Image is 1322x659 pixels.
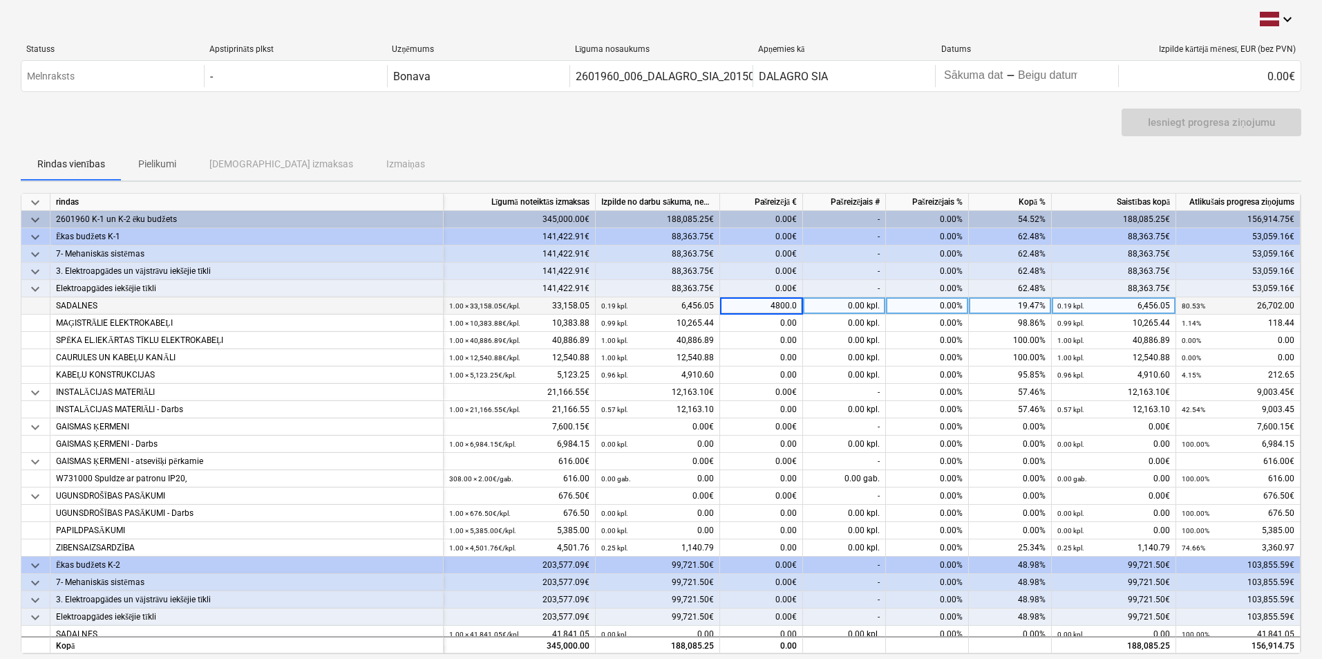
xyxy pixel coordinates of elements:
[803,263,886,280] div: -
[720,470,803,488] div: 0.00
[575,44,747,55] div: Līguma nosaukums
[969,539,1052,557] div: 25.34%
[1182,510,1209,517] small: 100.00%
[392,44,564,55] div: Uzņēmums
[969,401,1052,418] div: 57.46%
[1182,297,1294,315] div: 26,702.00
[1057,406,1084,414] small: 0.57 kpl.
[720,332,803,349] div: 0.00
[449,366,589,384] div: 5,123.25
[1182,406,1205,414] small: 42.54%
[803,384,886,401] div: -
[969,574,1052,591] div: 48.98%
[56,211,437,228] div: 2601960 K-1 un K-2 ēku budžets
[27,212,44,228] span: keyboard_arrow_down
[886,505,969,522] div: 0.00%
[449,527,516,535] small: 1.00 × 5,385.00€ / kpl.
[27,454,44,470] span: keyboard_arrow_down
[449,349,589,366] div: 12,540.88
[969,557,1052,574] div: 48.98%
[969,228,1052,245] div: 62.48%
[969,245,1052,263] div: 62.48%
[803,418,886,436] div: -
[969,315,1052,332] div: 98.86%
[720,211,803,228] div: 0.00€
[601,319,628,327] small: 0.99 kpl.
[596,245,720,263] div: 88,363.75€
[803,401,886,418] div: 0.00 kpl.
[596,194,720,211] div: Izpilde no darbu sākuma, neskaitot kārtējā mēneša izpildi
[27,488,44,505] span: keyboard_arrow_down
[56,263,437,280] div: 3. Elektroapgādes un vājstrāvu iekšējie tīkli
[969,366,1052,384] div: 95.85%
[1057,349,1170,366] div: 12,540.88
[969,505,1052,522] div: 0.00%
[596,228,720,245] div: 88,363.75€
[720,418,803,436] div: 0.00€
[449,406,520,414] small: 1.00 × 21,166.55€ / kpl.
[1052,263,1176,280] div: 88,363.75€
[941,66,1006,86] input: Sākuma datums
[601,440,628,448] small: 0.00 kpl.
[56,297,437,315] div: SADALNES
[803,453,886,470] div: -
[576,70,1108,83] div: 2601960_006_DALAGRO_SIA_20150203_Ligums_elektroapgades_ieksejie_tikli_T25_2karta_30.01AK_KK1.pdf
[27,575,44,591] span: keyboard_arrow_down
[449,297,589,315] div: 33,158.05
[886,401,969,418] div: 0.00%
[720,488,803,505] div: 0.00€
[886,539,969,557] div: 0.00%
[1118,65,1301,87] div: 0.00€
[803,315,886,332] div: 0.00 kpl.
[886,626,969,643] div: 0.00%
[444,418,596,436] div: 7,600.15€
[1015,66,1080,86] input: Beigu datums
[56,436,437,453] div: GAISMAS ĶERMENI - Darbs
[449,354,520,362] small: 1.00 × 12,540.88€ / kpl.
[56,505,437,522] div: UGUNSDROŠĪBAS PASĀKUMI - Darbs
[1182,366,1294,384] div: 212.65
[803,505,886,522] div: 0.00 kpl.
[27,557,44,574] span: keyboard_arrow_down
[449,337,520,344] small: 1.00 × 40,886.89€ / kpl.
[27,609,44,626] span: keyboard_arrow_down
[720,315,803,332] div: 0.00
[50,194,444,211] div: rindas
[596,557,720,574] div: 99,721.50€
[449,475,513,483] small: 308.00 × 2.00€ / gab.
[50,636,444,653] div: Kopā
[720,557,803,574] div: 0.00€
[720,591,803,609] div: 0.00€
[1279,11,1296,28] i: keyboard_arrow_down
[601,505,714,522] div: 0.00
[601,371,628,379] small: 0.96 kpl.
[1052,453,1176,470] div: 0.00€
[449,302,520,310] small: 1.00 × 33,158.05€ / kpl.
[1182,505,1294,522] div: 676.50
[56,245,437,263] div: 7- Mehaniskās sistēmas
[444,488,596,505] div: 676.50€
[449,332,589,349] div: 40,886.89
[601,315,714,332] div: 10,265.44
[449,470,589,488] div: 616.00
[1052,609,1176,626] div: 99,721.50€
[1057,297,1170,315] div: 6,456.05
[1182,349,1294,366] div: 0.00
[601,354,628,362] small: 1.00 kpl.
[596,574,720,591] div: 99,721.50€
[759,70,828,83] div: DALAGRO SIA
[449,436,589,453] div: 6,984.15
[444,228,596,245] div: 141,422.91€
[444,263,596,280] div: 141,422.91€
[886,211,969,228] div: 0.00%
[803,366,886,384] div: 0.00 kpl.
[720,609,803,626] div: 0.00€
[1176,488,1301,505] div: 676.50€
[1182,539,1294,557] div: 3,360.97
[444,591,596,609] div: 203,577.09€
[886,194,969,211] div: Pašreizējais %
[1057,475,1087,483] small: 0.00 gab.
[56,384,437,401] div: INSTALĀCIJAS MATERIĀLI
[1176,384,1301,401] div: 9,003.45€
[803,539,886,557] div: 0.00 kpl.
